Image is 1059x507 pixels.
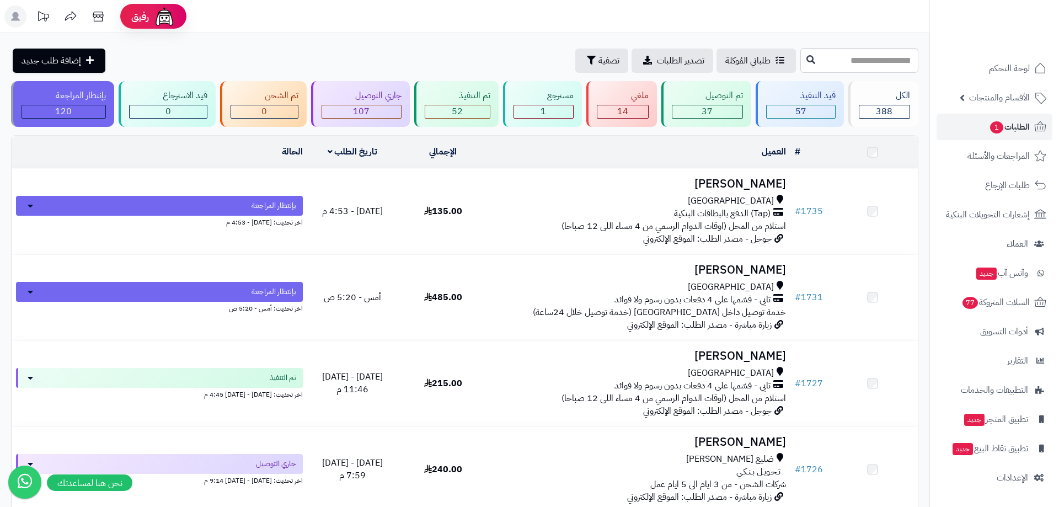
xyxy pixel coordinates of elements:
[617,105,628,118] span: 14
[961,295,1030,310] span: السلات المتروكة
[657,54,704,67] span: تصدير الطلبات
[672,89,744,102] div: تم التوصيل
[424,377,462,390] span: 215.00
[425,105,490,118] div: 52
[16,302,303,313] div: اخر تحديث: أمس - 5:20 ص
[795,377,801,390] span: #
[614,293,771,306] span: تابي - قسّمها على 4 دفعات بدون رسوم ولا فوائد
[725,54,771,67] span: طلباتي المُوكلة
[795,205,801,218] span: #
[980,324,1028,339] span: أدوات التسويق
[353,105,370,118] span: 107
[976,268,997,280] span: جديد
[990,121,1003,134] span: 1
[424,291,462,304] span: 485.00
[429,145,457,158] a: الإجمالي
[937,55,1052,82] a: لوحة التحكم
[16,216,303,227] div: اخر تحديث: [DATE] - 4:53 م
[541,105,546,118] span: 1
[985,178,1030,193] span: طلبات الإرجاع
[674,207,771,220] span: (Tap) الدفع بالبطاقات البنكية
[937,348,1052,374] a: التقارير
[270,372,296,383] span: تم التنفيذ
[753,81,846,127] a: قيد التنفيذ 57
[716,49,796,73] a: طلباتي المُوكلة
[643,232,772,246] span: جوجل - مصدر الطلب: الموقع الإلكتروني
[614,380,771,392] span: تابي - قسّمها على 4 دفعات بدون رسوم ولا فوائد
[963,412,1028,427] span: تطبيق المتجر
[231,89,298,102] div: تم الشحن
[597,105,648,118] div: 14
[598,54,619,67] span: تصفية
[29,6,57,30] a: تحديثات المنصة
[937,143,1052,169] a: المراجعات والأسئلة
[961,382,1028,398] span: التطبيقات والخدمات
[256,458,296,469] span: جاري التوصيل
[937,172,1052,199] a: طلبات الإرجاع
[795,377,823,390] a: #1727
[964,414,985,426] span: جديد
[859,89,911,102] div: الكل
[322,105,402,118] div: 107
[131,10,149,23] span: رفيق
[795,463,823,476] a: #1726
[282,145,303,158] a: الحالة
[130,105,207,118] div: 0
[16,388,303,399] div: اخر تحديث: [DATE] - [DATE] 4:45 م
[493,178,786,190] h3: [PERSON_NAME]
[937,465,1052,491] a: الإعدادات
[937,318,1052,345] a: أدوات التسويق
[322,205,383,218] span: [DATE] - 4:53 م
[650,478,786,491] span: شركات الشحن - من 3 ايام الى 5 ايام عمل
[493,436,786,449] h3: [PERSON_NAME]
[424,463,462,476] span: 240.00
[975,265,1028,281] span: وآتس آب
[561,220,786,233] span: استلام من المحل (اوقات الدوام الرسمي من 4 مساء اللى 12 صباحا)
[1007,353,1028,369] span: التقارير
[946,207,1030,222] span: إشعارات التحويلات البنكية
[967,148,1030,164] span: المراجعات والأسئلة
[937,231,1052,257] a: العملاء
[937,406,1052,433] a: تطبيق المتجرجديد
[13,49,105,73] a: إضافة طلب جديد
[252,200,296,211] span: بإنتظار المراجعة
[514,105,574,118] div: 1
[165,105,171,118] span: 0
[533,306,786,319] span: خدمة توصيل داخل [GEOGRAPHIC_DATA] (خدمة توصيل خلال 24ساعة)
[767,105,835,118] div: 57
[261,105,267,118] span: 0
[951,441,1028,456] span: تطبيق نقاط البيع
[328,145,378,158] a: تاريخ الطلب
[309,81,413,127] a: جاري التوصيل 107
[22,89,106,102] div: بإنتظار المراجعة
[937,201,1052,228] a: إشعارات التحويلات البنكية
[962,297,978,309] span: 77
[575,49,628,73] button: تصفية
[686,453,774,466] span: ضليع [PERSON_NAME]
[322,370,383,396] span: [DATE] - [DATE] 11:46 م
[795,463,801,476] span: #
[659,81,754,127] a: تم التوصيل 37
[322,89,402,102] div: جاري التوصيل
[218,81,309,127] a: تم الشحن 0
[597,89,649,102] div: ملغي
[452,105,463,118] span: 52
[514,89,574,102] div: مسترجع
[22,54,81,67] span: إضافة طلب جديد
[1007,236,1028,252] span: العملاء
[989,119,1030,135] span: الطلبات
[795,205,823,218] a: #1735
[736,466,780,478] span: تـحـويـل بـنـكـي
[424,205,462,218] span: 135.00
[969,90,1030,105] span: الأقسام والمنتجات
[9,81,116,127] a: بإنتظار المراجعة 120
[22,105,105,118] div: 120
[627,490,772,504] span: زيارة مباشرة - مصدر الطلب: الموقع الإلكتروني
[322,456,383,482] span: [DATE] - [DATE] 7:59 م
[702,105,713,118] span: 37
[984,30,1049,53] img: logo-2.png
[55,105,72,118] span: 120
[643,404,772,418] span: جوجل - مصدر الطلب: الموقع الإلكتروني
[762,145,786,158] a: العميل
[937,435,1052,462] a: تطبيق نقاط البيعجديد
